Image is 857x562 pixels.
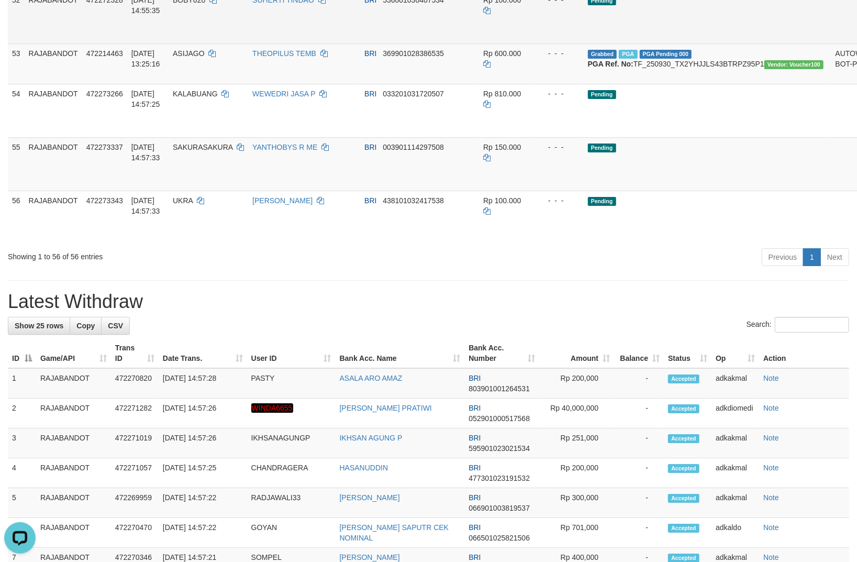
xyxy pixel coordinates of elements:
b: PGA Ref. No: [588,60,633,68]
td: GOYAN [247,518,336,548]
span: Pending [588,144,616,152]
span: Accepted [668,374,699,383]
a: HASANUDDIN [340,464,388,472]
td: 3 [8,428,36,458]
td: RAJABANDOT [36,428,111,458]
span: Accepted [668,524,699,533]
div: Showing 1 to 56 of 56 entries [8,247,349,262]
th: Op: activate to sort column ascending [711,338,759,368]
span: BRI [469,523,481,532]
span: Copy [76,322,95,330]
a: THEOPILUS TEMB [252,49,316,58]
span: Copy 003901114297508 to clipboard [383,143,444,151]
td: adkaldo [711,518,759,548]
th: Trans ID: activate to sort column ascending [111,338,159,368]
span: [DATE] 13:25:16 [131,49,160,68]
td: [DATE] 14:57:26 [159,428,247,458]
span: Copy 369901028386535 to clipboard [383,49,444,58]
td: CHANDRAGERA [247,458,336,488]
td: RAJABANDOT [25,84,82,137]
label: Search: [747,317,849,333]
a: Note [763,493,779,502]
th: Date Trans.: activate to sort column ascending [159,338,247,368]
span: [DATE] 14:57:33 [131,196,160,215]
a: [PERSON_NAME] [340,493,400,502]
div: - - - [540,195,580,206]
h1: Latest Withdraw [8,291,849,312]
td: RAJABANDOT [36,488,111,518]
em: WINDA6655 [251,403,293,413]
span: Pending [588,197,616,206]
th: Bank Acc. Number: activate to sort column ascending [464,338,539,368]
span: Rp 600.000 [483,49,521,58]
td: Rp 200,000 [539,458,614,488]
td: Rp 200,000 [539,368,614,399]
td: RADJAWALI33 [247,488,336,518]
span: BRI [364,90,376,98]
a: Show 25 rows [8,317,70,335]
td: adkakmal [711,458,759,488]
span: SAKURASAKURA [173,143,232,151]
td: - [614,368,664,399]
span: Copy 066501025821506 to clipboard [469,534,530,542]
td: [DATE] 14:57:22 [159,488,247,518]
span: Copy 477301023191532 to clipboard [469,474,530,482]
span: [DATE] 14:57:33 [131,143,160,162]
span: Accepted [668,434,699,443]
td: adkdiomedi [711,399,759,428]
td: PASTY [247,368,336,399]
a: ASALA ARO AMAZ [340,374,403,382]
td: 472271019 [111,428,159,458]
td: [DATE] 14:57:26 [159,399,247,428]
a: Note [763,434,779,442]
span: Rp 150.000 [483,143,521,151]
a: Note [763,553,779,561]
td: - [614,458,664,488]
td: 53 [8,43,25,84]
th: ID: activate to sort column descending [8,338,36,368]
td: 1 [8,368,36,399]
td: Rp 300,000 [539,488,614,518]
td: [DATE] 14:57:22 [159,518,247,548]
td: 472269959 [111,488,159,518]
span: BRI [364,196,376,205]
span: 472273337 [86,143,123,151]
a: Note [763,464,779,472]
a: Note [763,374,779,382]
span: Copy 438101032417538 to clipboard [383,196,444,205]
th: Balance: activate to sort column ascending [614,338,664,368]
span: BRI [469,493,481,502]
span: BRI [469,374,481,382]
span: Grabbed [588,50,617,59]
td: RAJABANDOT [36,458,111,488]
span: Copy 595901023021534 to clipboard [469,444,530,453]
td: adkakmal [711,368,759,399]
td: [DATE] 14:57:25 [159,458,247,488]
div: - - - [540,48,580,59]
input: Search: [775,317,849,333]
a: 1 [803,248,821,266]
span: Copy 052901000517568 to clipboard [469,414,530,423]
span: Copy 066901003819537 to clipboard [469,504,530,512]
a: Next [820,248,849,266]
span: Rp 100.000 [483,196,521,205]
th: Action [759,338,849,368]
span: BRI [469,553,481,561]
td: RAJABANDOT [36,368,111,399]
td: 472271282 [111,399,159,428]
th: Bank Acc. Name: activate to sort column ascending [336,338,465,368]
span: 472273266 [86,90,123,98]
td: TF_250930_TX2YHJJLS43BTRPZ95P1 [584,43,831,84]
span: Show 25 rows [15,322,63,330]
span: 472273343 [86,196,123,205]
td: 472270820 [111,368,159,399]
td: 472271057 [111,458,159,488]
td: 2 [8,399,36,428]
a: CSV [101,317,130,335]
a: [PERSON_NAME] [252,196,313,205]
td: RAJABANDOT [25,43,82,84]
a: YANTHOBYS R ME [252,143,317,151]
span: PGA Pending [640,50,692,59]
span: BRI [469,434,481,442]
a: Copy [70,317,102,335]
